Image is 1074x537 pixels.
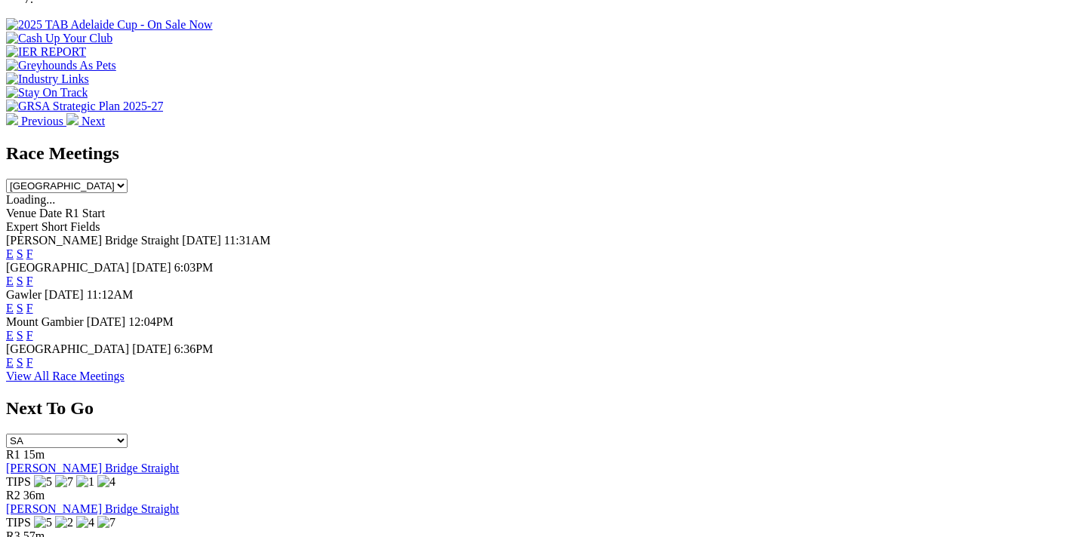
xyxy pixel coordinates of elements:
[6,207,36,219] span: Venue
[17,247,23,260] a: S
[26,302,33,315] a: F
[6,220,38,233] span: Expert
[174,261,214,274] span: 6:03PM
[182,234,221,247] span: [DATE]
[6,100,163,113] img: GRSA Strategic Plan 2025-27
[6,302,14,315] a: E
[26,329,33,342] a: F
[97,475,115,489] img: 4
[6,448,20,461] span: R1
[6,45,86,59] img: IER REPORT
[6,275,14,287] a: E
[6,489,20,502] span: R2
[174,342,214,355] span: 6:36PM
[6,475,31,488] span: TIPS
[6,261,129,274] span: [GEOGRAPHIC_DATA]
[70,220,100,233] span: Fields
[6,398,1068,419] h2: Next To Go
[26,275,33,287] a: F
[17,302,23,315] a: S
[34,475,52,489] img: 5
[6,59,116,72] img: Greyhounds As Pets
[26,356,33,369] a: F
[6,115,66,127] a: Previous
[6,315,84,328] span: Mount Gambier
[224,234,271,247] span: 11:31AM
[6,356,14,369] a: E
[132,261,171,274] span: [DATE]
[97,516,115,529] img: 7
[6,32,112,45] img: Cash Up Your Club
[76,516,94,529] img: 4
[6,143,1068,164] h2: Race Meetings
[6,18,213,32] img: 2025 TAB Adelaide Cup - On Sale Now
[17,329,23,342] a: S
[76,475,94,489] img: 1
[6,329,14,342] a: E
[34,516,52,529] img: 5
[45,288,84,301] span: [DATE]
[6,342,129,355] span: [GEOGRAPHIC_DATA]
[23,489,45,502] span: 36m
[6,86,88,100] img: Stay On Track
[21,115,63,127] span: Previous
[6,370,125,382] a: View All Race Meetings
[55,516,73,529] img: 2
[87,288,134,301] span: 11:12AM
[82,115,105,127] span: Next
[6,462,179,474] a: [PERSON_NAME] Bridge Straight
[6,247,14,260] a: E
[55,475,73,489] img: 7
[6,193,55,206] span: Loading...
[6,502,179,515] a: [PERSON_NAME] Bridge Straight
[26,247,33,260] a: F
[6,234,179,247] span: [PERSON_NAME] Bridge Straight
[17,275,23,287] a: S
[6,113,18,125] img: chevron-left-pager-white.svg
[39,207,62,219] span: Date
[6,288,42,301] span: Gawler
[17,356,23,369] a: S
[6,72,89,86] img: Industry Links
[42,220,68,233] span: Short
[87,315,126,328] span: [DATE]
[132,342,171,355] span: [DATE]
[23,448,45,461] span: 15m
[65,207,105,219] span: R1 Start
[66,115,105,127] a: Next
[66,113,78,125] img: chevron-right-pager-white.svg
[6,516,31,529] span: TIPS
[128,315,174,328] span: 12:04PM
